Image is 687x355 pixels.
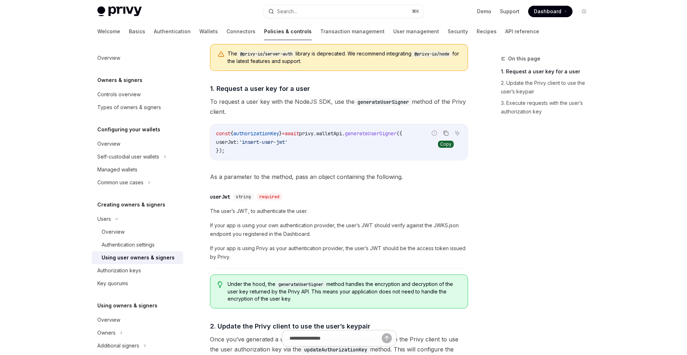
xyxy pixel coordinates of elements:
[264,23,312,40] a: Policies & controls
[210,321,370,331] span: 2. Update the Privy client to use the user’s keypair
[355,98,412,106] code: generateUserSigner
[448,23,468,40] a: Security
[320,23,385,40] a: Transaction management
[97,152,159,161] div: Self-custodial user wallets
[216,147,225,154] span: });
[97,6,142,16] img: light logo
[92,251,183,264] a: Using user owners & signers
[97,329,116,337] div: Owners
[276,281,326,288] code: generateUserSigner
[228,50,461,65] span: The library is deprecated. We recommend integrating for the latest features and support.
[501,66,595,77] a: 1. Request a user key for a user
[102,228,125,236] div: Overview
[230,130,233,137] span: {
[154,23,191,40] a: Authentication
[239,139,288,145] span: 'insert-user-jwt'
[501,77,595,97] a: 2. Update the Privy client to use the user’s keypair
[263,5,424,18] button: Search...⌘K
[236,194,251,200] span: string
[313,130,316,137] span: .
[92,238,183,251] a: Authentication settings
[282,130,285,137] span: =
[92,137,183,150] a: Overview
[97,301,157,310] h5: Using owners & signers
[505,23,539,40] a: API reference
[129,23,145,40] a: Basics
[97,165,137,174] div: Managed wallets
[92,101,183,114] a: Types of owners & signers
[102,240,155,249] div: Authentication settings
[210,207,468,215] span: The user’s JWT, to authenticate the user.
[441,128,450,138] button: Copy the contents from the code block
[345,130,396,137] span: generateUserSigner
[412,9,419,14] span: ⌘ K
[285,130,299,137] span: await
[438,141,454,148] div: Copy
[218,51,225,58] svg: Warning
[102,253,175,262] div: Using user owners & signers
[97,341,139,350] div: Additional signers
[411,50,452,58] code: @privy-io/node
[210,172,468,182] span: As a parameter to the method, pass an object containing the following.
[92,277,183,290] a: Key quorums
[210,193,230,200] div: userJwt
[528,6,572,17] a: Dashboard
[279,130,282,137] span: }
[477,23,497,40] a: Recipes
[97,316,120,324] div: Overview
[97,76,142,84] h5: Owners & signers
[316,130,342,137] span: walletApi
[97,178,143,187] div: Common use cases
[97,90,141,99] div: Controls overview
[226,23,255,40] a: Connectors
[393,23,439,40] a: User management
[578,6,590,17] button: Toggle dark mode
[97,200,165,209] h5: Creating owners & signers
[233,130,279,137] span: authorizationKey
[453,128,462,138] button: Ask AI
[210,221,468,238] span: If your app is using your own authentication provider, the user’s JWT should verify against the J...
[97,103,161,112] div: Types of owners & signers
[92,264,183,277] a: Authorization keys
[210,84,310,93] span: 1. Request a user key for a user
[477,8,491,15] a: Demo
[97,140,120,148] div: Overview
[218,281,223,288] svg: Tip
[534,8,561,15] span: Dashboard
[257,193,282,200] div: required
[92,163,183,176] a: Managed wallets
[92,52,183,64] a: Overview
[92,225,183,238] a: Overview
[500,8,520,15] a: Support
[299,130,313,137] span: privy
[97,215,111,223] div: Users
[199,23,218,40] a: Wallets
[382,333,392,343] button: Send message
[430,128,439,138] button: Report incorrect code
[210,244,468,261] span: If your app is using Privy as your authentication provider, the user’s JWT should be the access t...
[216,139,239,145] span: userJwt:
[97,279,128,288] div: Key quorums
[342,130,345,137] span: .
[92,88,183,101] a: Controls overview
[216,130,230,137] span: const
[210,97,468,117] span: To request a user key with the NodeJS SDK, use the method of the Privy client.
[237,50,296,58] code: @privy-io/server-auth
[92,313,183,326] a: Overview
[277,7,297,16] div: Search...
[97,125,160,134] h5: Configuring your wallets
[508,54,540,63] span: On this page
[501,97,595,117] a: 3. Execute requests with the user’s authorization key
[97,23,120,40] a: Welcome
[97,54,120,62] div: Overview
[228,281,461,302] span: Under the hood, the method handles the encryption and decryption of the user key returned by the ...
[396,130,402,137] span: ({
[97,266,141,275] div: Authorization keys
